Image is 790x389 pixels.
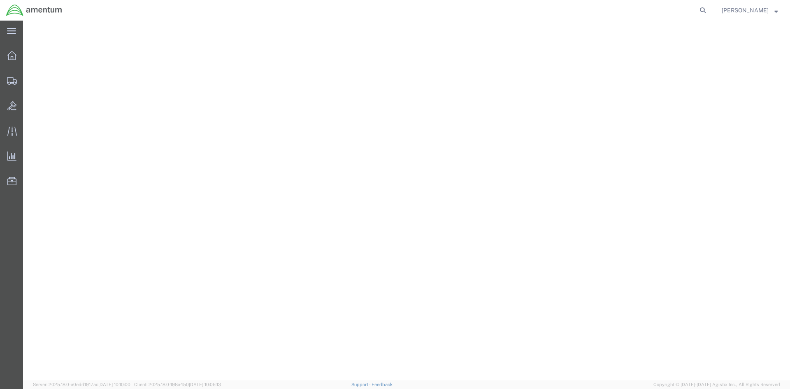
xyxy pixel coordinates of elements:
span: [DATE] 10:06:13 [189,382,221,387]
span: Client: 2025.18.0-198a450 [134,382,221,387]
iframe: FS Legacy Container [23,21,790,380]
button: [PERSON_NAME] [721,5,778,15]
a: Support [351,382,372,387]
span: Server: 2025.18.0-a0edd1917ac [33,382,130,387]
span: Jessica White [722,6,769,15]
span: [DATE] 10:10:00 [98,382,130,387]
img: logo [6,4,63,16]
a: Feedback [372,382,393,387]
span: Copyright © [DATE]-[DATE] Agistix Inc., All Rights Reserved [653,381,780,388]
